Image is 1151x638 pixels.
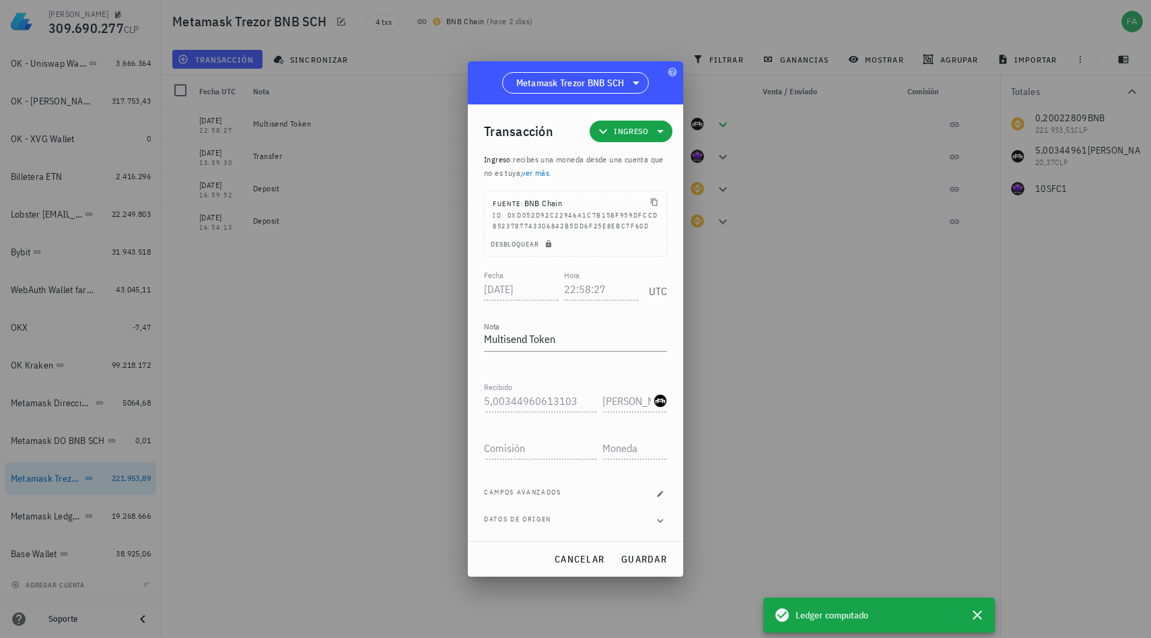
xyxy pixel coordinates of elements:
span: Datos de origen [484,514,551,528]
label: Hora [564,270,580,280]
p: : [484,153,667,180]
span: Desbloquear [490,240,555,249]
span: Ledger computado [796,608,869,623]
span: Metamask Trezor BNB SCH [516,76,625,90]
button: cancelar [549,547,610,571]
div: Transacción [484,121,553,142]
input: Moneda [602,390,651,412]
span: recibes una moneda desde una cuenta que no es tuya, . [484,154,664,178]
span: Fuente: [493,199,524,208]
button: Desbloquear [485,237,561,251]
a: ver más [522,168,549,178]
span: guardar [621,553,667,565]
label: Recibido [484,382,512,392]
span: Ingreso [484,154,511,164]
div: ID: 0xd052d92c22946a1c7b158f959dfccd8523787743306842b5dd6f25e8ebc7f60d [493,210,658,232]
div: MARCO-icon [654,394,667,408]
span: Ingreso [614,125,648,138]
button: guardar [615,547,672,571]
input: Moneda [602,437,664,459]
label: Fecha [484,270,503,280]
label: Nota [484,321,499,331]
div: BNB Chain [493,197,562,210]
div: UTC [643,270,667,304]
span: cancelar [554,553,604,565]
span: Campos avanzados [484,487,561,501]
